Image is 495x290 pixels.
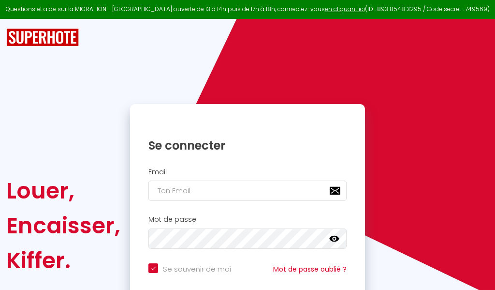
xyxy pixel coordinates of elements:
div: Encaisser, [6,208,120,243]
div: Louer, [6,173,120,208]
a: en cliquant ici [325,5,365,13]
h2: Email [148,168,347,176]
a: Mot de passe oublié ? [273,264,347,274]
div: Kiffer. [6,243,120,278]
h1: Se connecter [148,138,347,153]
img: SuperHote logo [6,29,79,46]
h2: Mot de passe [148,215,347,224]
input: Ton Email [148,181,347,201]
